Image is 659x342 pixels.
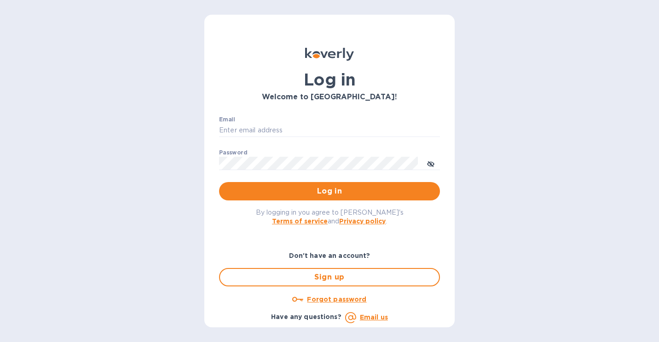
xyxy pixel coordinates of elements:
[272,217,328,225] a: Terms of service
[256,209,404,225] span: By logging in you agree to [PERSON_NAME]'s and .
[219,117,235,122] label: Email
[305,48,354,61] img: Koverly
[219,268,440,286] button: Sign up
[219,150,247,155] label: Password
[422,154,440,172] button: toggle password visibility
[289,252,370,259] b: Don't have an account?
[339,217,386,225] a: Privacy policy
[219,93,440,102] h3: Welcome to [GEOGRAPHIC_DATA]!
[360,313,388,321] a: Email us
[226,186,433,197] span: Log in
[219,124,440,137] input: Enter email address
[219,70,440,89] h1: Log in
[227,272,432,283] span: Sign up
[219,182,440,200] button: Log in
[307,296,366,303] u: Forgot password
[271,313,341,320] b: Have any questions?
